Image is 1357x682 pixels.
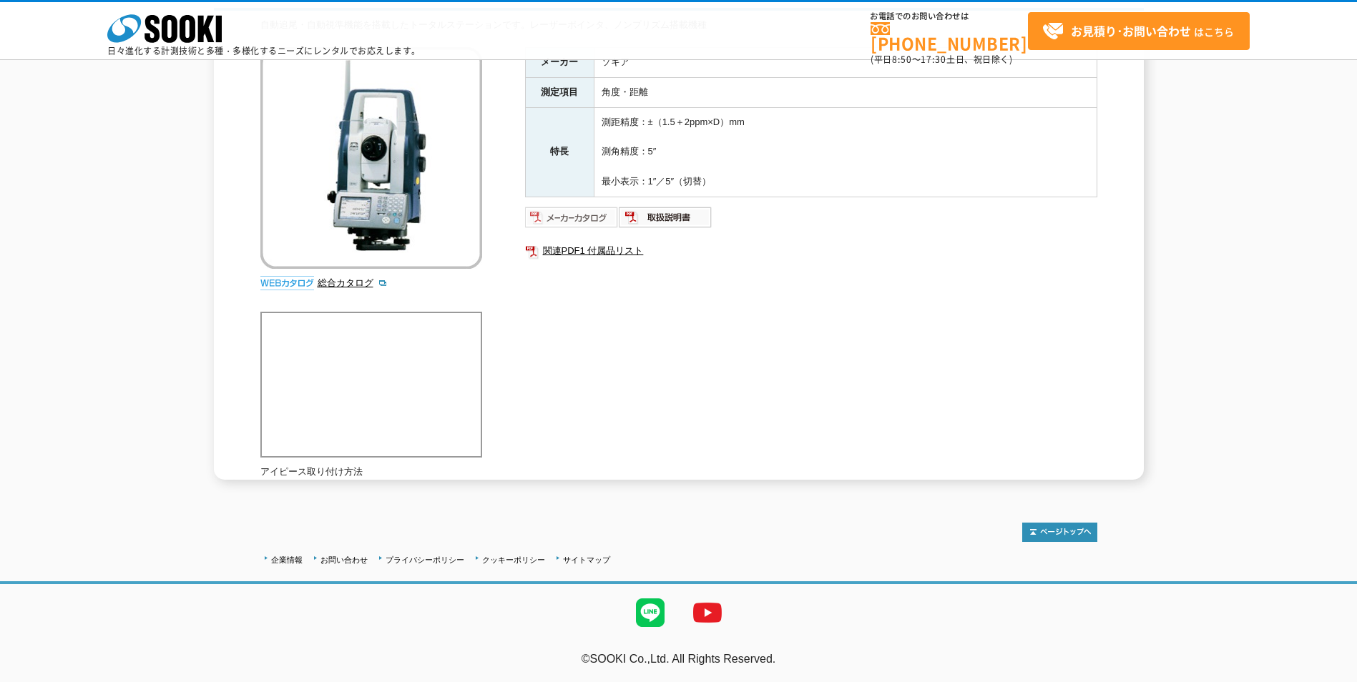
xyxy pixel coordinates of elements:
[271,555,303,564] a: 企業情報
[622,584,679,641] img: LINE
[525,77,594,107] th: 測定項目
[482,555,545,564] a: クッキーポリシー
[619,215,712,226] a: 取扱説明書
[679,584,736,641] img: YouTube
[320,555,368,564] a: お問い合わせ
[260,276,314,290] img: webカタログ
[563,555,610,564] a: サイトマップ
[1302,668,1357,680] a: テストMail
[594,77,1097,107] td: 角度・距離
[525,215,619,226] a: メーカーカタログ
[921,53,946,66] span: 17:30
[1042,21,1234,42] span: はこちら
[619,206,712,229] img: 取扱説明書
[871,22,1028,51] a: [PHONE_NUMBER]
[1028,12,1250,50] a: お見積り･お問い合わせはこちら
[260,47,482,269] img: トータルステーション SX-105T
[594,107,1097,197] td: 測距精度：±（1.5＋2ppm×D）mm 測角精度：5″ 最小表示：1″／5″（切替）
[525,107,594,197] th: 特長
[107,46,421,55] p: 日々進化する計測技術と多種・多様化するニーズにレンタルでお応えします。
[318,277,388,288] a: 総合カタログ
[525,206,619,229] img: メーカーカタログ
[1071,22,1191,39] strong: お見積り･お問い合わせ
[871,12,1028,21] span: お電話でのお問い合わせは
[892,53,912,66] span: 8:50
[260,465,482,480] p: アイピース取り付け方法
[871,53,1012,66] span: (平日 ～ 土日、祝日除く)
[1022,523,1097,542] img: トップページへ
[386,555,464,564] a: プライバシーポリシー
[525,242,1097,260] a: 関連PDF1 付属品リスト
